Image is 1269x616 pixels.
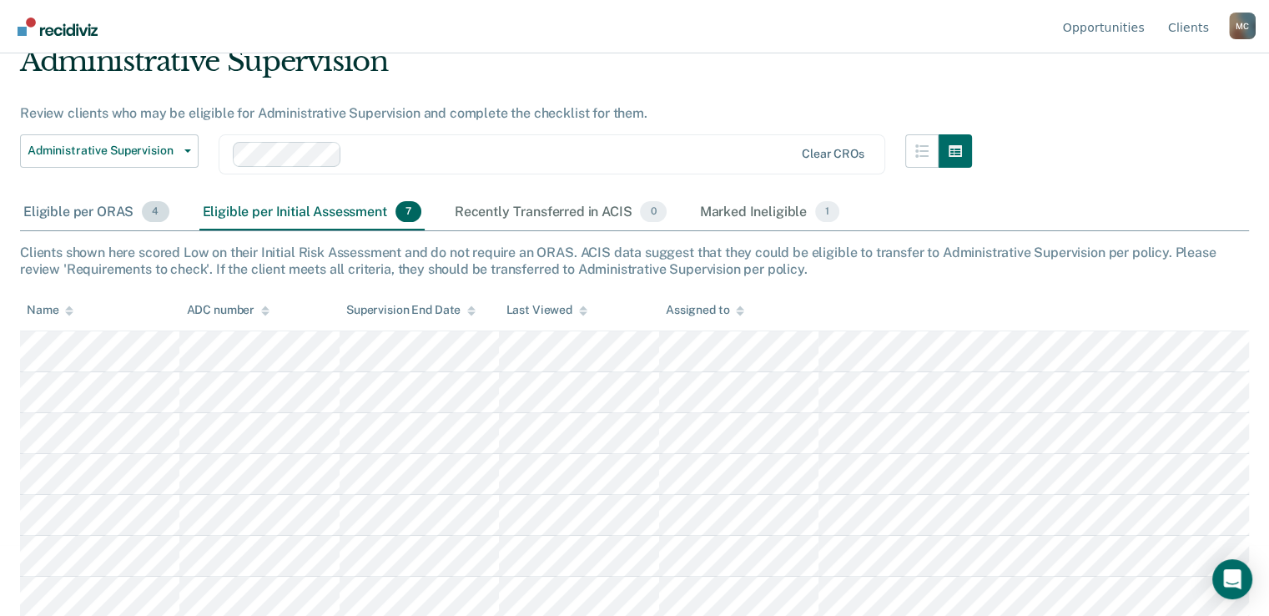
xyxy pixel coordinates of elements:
button: Administrative Supervision [20,134,199,168]
div: Open Intercom Messenger [1212,559,1252,599]
div: Name [27,303,73,317]
div: Recently Transferred in ACIS0 [451,194,670,231]
div: Administrative Supervision [20,44,972,92]
div: Review clients who may be eligible for Administrative Supervision and complete the checklist for ... [20,105,972,121]
div: Marked Ineligible1 [697,194,843,231]
div: Last Viewed [506,303,587,317]
span: 7 [395,201,421,223]
div: Assigned to [666,303,744,317]
div: ADC number [186,303,269,317]
button: Profile dropdown button [1229,13,1256,39]
div: Eligible per Initial Assessment7 [199,194,425,231]
div: Clear CROs [802,147,864,161]
span: 1 [815,201,839,223]
div: Eligible per ORAS4 [20,194,173,231]
div: Supervision End Date [346,303,476,317]
span: 0 [640,201,666,223]
span: 4 [142,201,169,223]
img: Recidiviz [18,18,98,36]
div: M C [1229,13,1256,39]
div: Clients shown here scored Low on their Initial Risk Assessment and do not require an ORAS. ACIS d... [20,245,1249,276]
span: Administrative Supervision [28,144,178,158]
